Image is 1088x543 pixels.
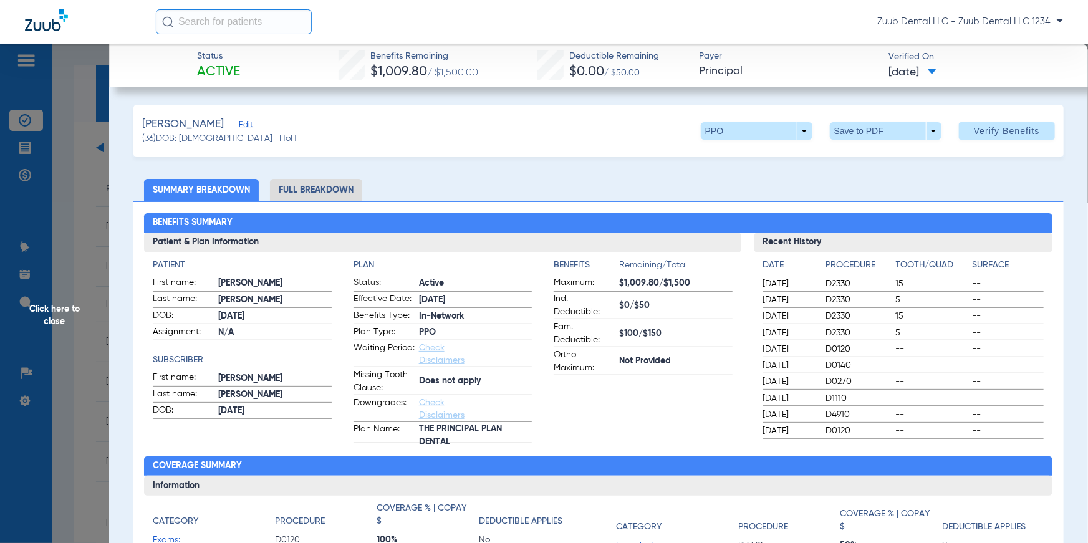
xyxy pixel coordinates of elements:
app-breakdown-title: Category [616,502,738,538]
button: Verify Benefits [959,122,1055,140]
h2: Benefits Summary [144,213,1052,233]
app-breakdown-title: Coverage % | Copay $ [840,502,942,538]
span: Downgrades: [354,396,415,421]
h4: Procedure [275,515,325,528]
span: Benefits Remaining [370,50,478,63]
span: -- [972,277,1044,290]
span: Plan Type: [354,325,415,340]
span: Maximum: [554,276,615,291]
span: First name: [153,276,214,291]
span: Last name: [153,388,214,403]
h4: Category [153,515,198,528]
span: [DATE] [218,405,331,418]
app-breakdown-title: Deductible Applies [479,502,580,532]
span: [PERSON_NAME] [218,277,331,290]
span: [PERSON_NAME] [218,294,331,307]
h4: Deductible Applies [942,521,1026,534]
h4: Plan [354,259,532,272]
button: PPO [701,122,812,140]
h4: Procedure [738,521,788,534]
app-breakdown-title: Tooth/Quad [896,259,968,276]
h4: Benefits [554,259,619,272]
span: [DATE] [763,310,816,322]
app-breakdown-title: Procedure [738,502,840,538]
span: Payer [699,50,878,63]
h2: Coverage Summary [144,456,1052,476]
span: 5 [896,327,968,339]
span: -- [972,408,1044,421]
span: Principal [699,64,878,79]
h4: Deductible Applies [479,515,562,528]
h3: Patient & Plan Information [144,233,741,252]
span: D2330 [826,310,892,322]
span: D2330 [826,294,892,306]
span: -- [972,294,1044,306]
app-breakdown-title: Surface [972,259,1044,276]
h3: Recent History [754,233,1053,252]
h4: Patient [153,259,331,272]
span: D0120 [826,425,892,437]
img: Zuub Logo [25,9,68,31]
span: [DATE] [763,359,816,372]
h4: Tooth/Quad [896,259,968,272]
span: Remaining/Total [619,259,732,276]
span: [DATE] [763,375,816,388]
span: (36) DOB: [DEMOGRAPHIC_DATA] - HoH [142,132,297,145]
h4: Procedure [826,259,892,272]
span: Ortho Maximum: [554,348,615,375]
span: Waiting Period: [354,342,415,367]
app-breakdown-title: Date [763,259,816,276]
span: DOB: [153,404,214,419]
span: N/A [218,326,331,339]
span: -- [896,425,968,437]
span: PPO [419,326,532,339]
span: D0120 [826,343,892,355]
span: Edit [239,120,250,132]
span: D2330 [826,327,892,339]
span: [PERSON_NAME] [218,372,331,385]
span: -- [896,359,968,372]
span: In-Network [419,310,532,323]
app-breakdown-title: Benefits [554,259,619,276]
span: Verify Benefits [974,126,1040,136]
span: Active [419,277,532,290]
span: Benefits Type: [354,309,415,324]
span: -- [896,343,968,355]
span: [DATE] [763,408,816,421]
span: Assignment: [153,325,214,340]
app-breakdown-title: Coverage % | Copay $ [377,502,479,532]
span: -- [972,375,1044,388]
li: Summary Breakdown [144,179,259,201]
a: Check Disclaimers [419,344,465,365]
span: -- [972,343,1044,355]
h4: Category [616,521,662,534]
span: 5 [896,294,968,306]
span: D0140 [826,359,892,372]
span: [PERSON_NAME] [142,117,224,132]
span: [DATE] [763,343,816,355]
span: Deductible Remaining [569,50,659,63]
span: D4910 [826,408,892,421]
span: $0/$50 [619,299,732,312]
span: Plan Name: [354,423,415,443]
li: Full Breakdown [270,179,362,201]
app-breakdown-title: Deductible Applies [942,502,1044,538]
span: D2330 [826,277,892,290]
span: [DATE] [419,294,532,307]
iframe: Chat Widget [1026,483,1088,543]
span: D1110 [826,392,892,405]
span: Status: [354,276,415,291]
h4: Subscriber [153,353,331,367]
span: D0270 [826,375,892,388]
span: Last name: [153,292,214,307]
span: -- [972,425,1044,437]
span: $1,009.80 [370,65,427,79]
img: Search Icon [162,16,173,27]
span: [DATE] [763,425,816,437]
span: -- [896,408,968,421]
span: -- [972,359,1044,372]
h4: Surface [972,259,1044,272]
